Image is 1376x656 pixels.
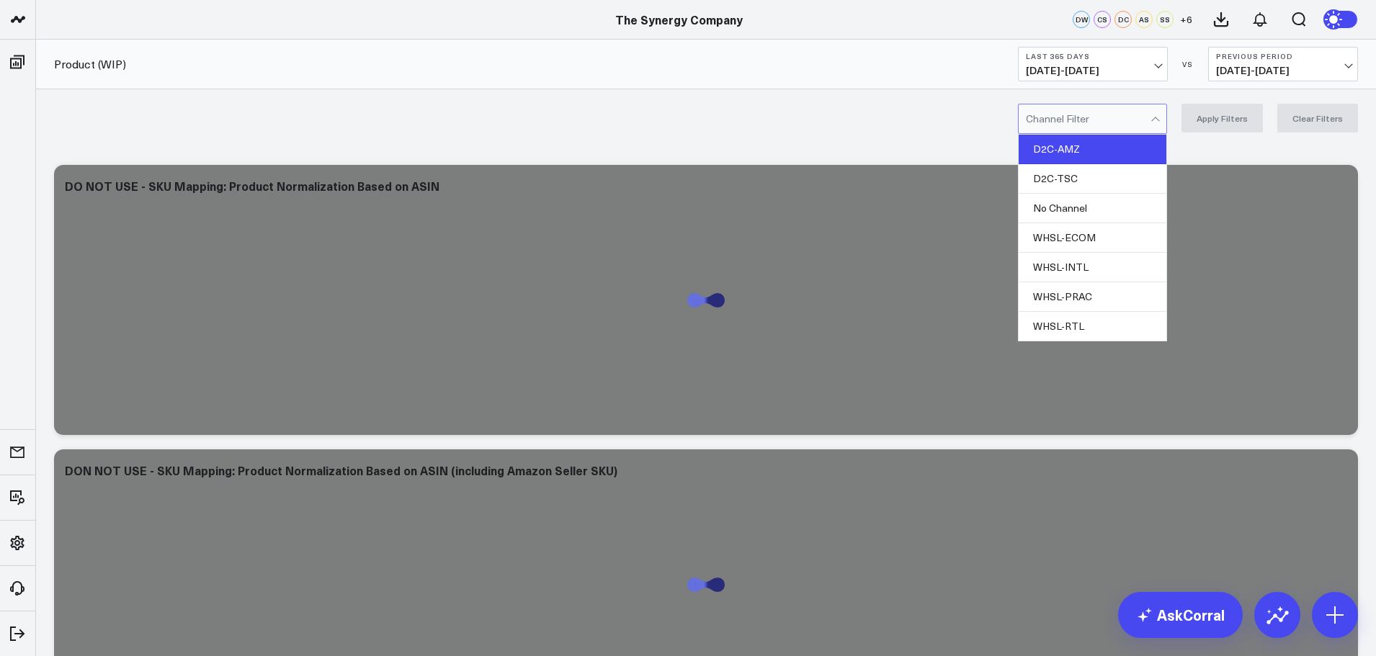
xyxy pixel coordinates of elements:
div: D2C-AMZ [1019,135,1166,164]
button: +6 [1177,11,1194,28]
div: D2C-TSC [1019,164,1166,194]
div: VS [1175,60,1201,68]
div: No Channel [1019,194,1166,223]
button: Clear Filters [1277,104,1358,132]
div: SS [1156,11,1174,28]
div: WHSL-RTL [1019,312,1166,341]
div: WHSL-INTL [1019,253,1166,282]
b: Previous Period [1216,52,1350,60]
div: CS [1094,11,1111,28]
button: Previous Period[DATE]-[DATE] [1208,47,1358,81]
button: Last 365 Days[DATE]-[DATE] [1018,47,1168,81]
b: Last 365 Days [1026,52,1160,60]
div: DO NOT USE - SKU Mapping: Product Normalization Based on ASIN [65,178,439,194]
div: WHSL-ECOM [1019,223,1166,253]
div: DON NOT USE - SKU Mapping: Product Normalization Based on ASIN (including Amazon Seller SKU) [65,462,617,478]
span: [DATE] - [DATE] [1216,65,1350,76]
div: WHSL-PRAC [1019,282,1166,312]
a: AskCorral [1118,592,1243,638]
a: The Synergy Company [615,12,743,27]
span: + 6 [1180,14,1192,24]
span: [DATE] - [DATE] [1026,65,1160,76]
div: DW [1073,11,1090,28]
div: AS [1135,11,1153,28]
div: DC [1114,11,1132,28]
button: Apply Filters [1181,104,1263,132]
a: Product (WIP) [54,56,126,72]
